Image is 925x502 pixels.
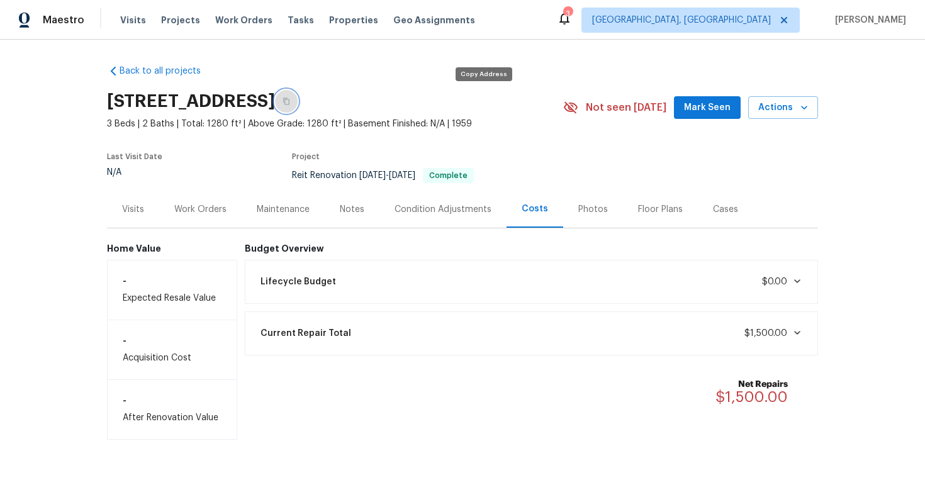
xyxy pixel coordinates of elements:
span: Actions [758,100,808,116]
span: Complete [424,172,473,179]
div: Photos [578,203,608,216]
h6: Home Value [107,243,237,254]
h6: Budget Overview [245,243,819,254]
span: Not seen [DATE] [586,101,666,114]
h6: - [123,335,221,345]
span: Reit Renovation [292,171,474,180]
span: [DATE] [389,171,415,180]
div: Cases [713,203,738,216]
div: Work Orders [174,203,227,216]
button: Mark Seen [674,96,741,120]
button: Actions [748,96,818,120]
h6: - [123,395,221,405]
span: Lifecycle Budget [261,276,336,288]
div: Expected Resale Value [107,260,237,320]
span: $0.00 [762,277,787,286]
div: After Renovation Value [107,379,237,440]
span: Project [292,153,320,160]
span: - [359,171,415,180]
span: [GEOGRAPHIC_DATA], [GEOGRAPHIC_DATA] [592,14,771,26]
span: 3 Beds | 2 Baths | Total: 1280 ft² | Above Grade: 1280 ft² | Basement Finished: N/A | 1959 [107,118,563,130]
span: Work Orders [215,14,272,26]
a: Back to all projects [107,65,228,77]
span: [PERSON_NAME] [830,14,906,26]
div: Visits [122,203,144,216]
span: Mark Seen [684,100,731,116]
span: [DATE] [359,171,386,180]
span: Projects [161,14,200,26]
div: 3 [563,8,572,20]
div: Notes [340,203,364,216]
span: Tasks [288,16,314,25]
h2: [STREET_ADDRESS] [107,95,275,108]
span: $1,500.00 [715,389,788,404]
span: Current Repair Total [261,327,351,340]
span: Last Visit Date [107,153,162,160]
div: Acquisition Cost [107,320,237,379]
b: Net Repairs [715,378,788,391]
span: Visits [120,14,146,26]
h6: - [123,276,221,286]
span: Maestro [43,14,84,26]
span: $1,500.00 [744,329,787,338]
div: Costs [522,203,548,215]
div: N/A [107,168,162,177]
span: Geo Assignments [393,14,475,26]
div: Floor Plans [638,203,683,216]
div: Maintenance [257,203,310,216]
div: Condition Adjustments [395,203,491,216]
span: Properties [329,14,378,26]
